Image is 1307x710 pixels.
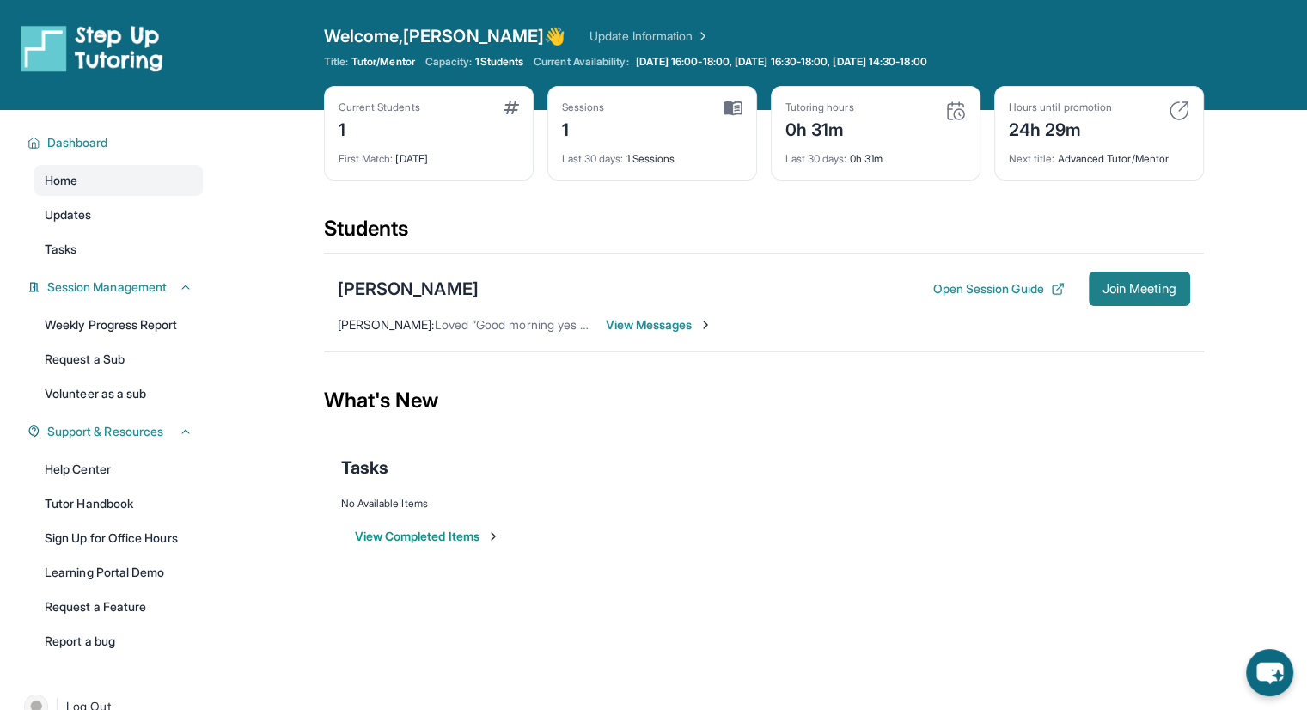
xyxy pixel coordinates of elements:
span: Last 30 days : [562,152,624,165]
button: Open Session Guide [932,280,1064,297]
a: Sign Up for Office Hours [34,523,203,554]
span: [DATE] 16:00-18:00, [DATE] 16:30-18:00, [DATE] 14:30-18:00 [636,55,927,69]
button: Join Meeting [1089,272,1190,306]
span: Tasks [341,456,388,480]
div: [PERSON_NAME] [338,277,479,301]
span: [PERSON_NAME] : [338,317,435,332]
div: 1 Sessions [562,142,742,166]
span: Tutor/Mentor [351,55,415,69]
a: Request a Sub [34,344,203,375]
span: Support & Resources [47,423,163,440]
span: Home [45,172,77,189]
span: Tasks [45,241,76,258]
div: 0h 31m [785,114,854,142]
a: Tasks [34,234,203,265]
button: Support & Resources [40,423,192,440]
span: Welcome, [PERSON_NAME] 👋 [324,24,566,48]
img: Chevron-Right [699,318,712,332]
span: Join Meeting [1102,284,1176,294]
div: Current Students [339,101,420,114]
div: Sessions [562,101,605,114]
span: Title: [324,55,348,69]
div: 1 [339,114,420,142]
a: Update Information [589,28,710,45]
a: Volunteer as a sub [34,378,203,409]
img: card [724,101,742,116]
a: Home [34,165,203,196]
a: Learning Portal Demo [34,557,203,588]
button: chat-button [1246,649,1293,696]
div: Students [324,215,1204,253]
img: card [945,101,966,121]
span: Session Management [47,278,167,296]
div: Advanced Tutor/Mentor [1009,142,1189,166]
span: 1 Students [475,55,523,69]
a: Updates [34,199,203,230]
div: 24h 29m [1009,114,1112,142]
button: View Completed Items [355,528,500,545]
button: Session Management [40,278,192,296]
div: Tutoring hours [785,101,854,114]
a: Help Center [34,454,203,485]
span: Dashboard [47,134,108,151]
a: Tutor Handbook [34,488,203,519]
img: logo [21,24,163,72]
span: Loved “Good morning yes will be joining [DATE] at 7” [435,317,723,332]
span: Current Availability: [534,55,628,69]
a: [DATE] 16:00-18:00, [DATE] 16:30-18:00, [DATE] 14:30-18:00 [632,55,931,69]
a: Weekly Progress Report [34,309,203,340]
span: View Messages [606,316,713,334]
div: 1 [562,114,605,142]
div: Hours until promotion [1009,101,1112,114]
div: No Available Items [341,497,1187,511]
span: Next title : [1009,152,1055,165]
span: Updates [45,206,92,223]
div: [DATE] [339,142,519,166]
button: Dashboard [40,134,192,151]
a: Report a bug [34,626,203,657]
div: 0h 31m [785,142,966,166]
span: First Match : [339,152,394,165]
img: card [1169,101,1189,121]
a: Request a Feature [34,591,203,622]
span: Capacity: [425,55,473,69]
span: Last 30 days : [785,152,847,165]
img: Chevron Right [693,28,710,45]
div: What's New [324,363,1204,438]
img: card [504,101,519,114]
